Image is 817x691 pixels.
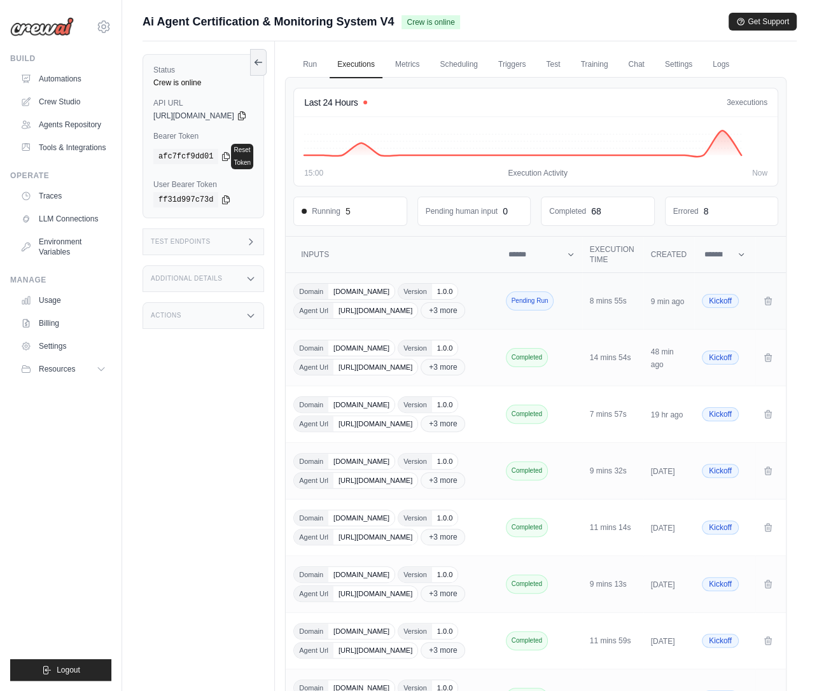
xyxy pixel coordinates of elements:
[582,237,643,273] th: Execution Time
[702,520,739,534] span: Kickoff
[538,52,568,78] a: Test
[15,115,111,135] a: Agents Repository
[426,206,498,216] dd: Pending human input
[294,586,333,601] span: Agent Url
[151,238,211,246] h3: Test Endpoints
[15,186,111,206] a: Traces
[333,303,417,318] span: [URL][DOMAIN_NAME]
[702,577,739,591] span: Kickoff
[328,454,395,469] span: [DOMAIN_NAME]
[651,347,674,369] time: 48 min ago
[643,237,694,273] th: Created
[651,637,675,646] time: [DATE]
[506,518,548,537] span: Completed
[328,340,395,356] span: [DOMAIN_NAME]
[153,149,218,164] code: afc7fcf9dd01
[15,313,111,333] a: Billing
[294,473,333,488] span: Agent Url
[549,206,586,216] dd: Completed
[286,237,500,273] th: Inputs
[398,510,432,526] span: Version
[153,131,253,141] label: Bearer Token
[702,294,739,308] span: Kickoff
[506,575,548,594] span: Completed
[388,52,428,78] a: Metrics
[346,205,351,218] div: 5
[432,397,457,412] span: 1.0.0
[398,454,432,469] span: Version
[590,466,636,476] div: 9 mins 32s
[328,397,395,412] span: [DOMAIN_NAME]
[304,96,358,109] h4: Last 24 Hours
[702,634,739,648] span: Kickoff
[398,567,432,582] span: Version
[506,461,548,480] span: Completed
[590,296,636,306] div: 8 mins 55s
[591,205,601,218] div: 68
[432,510,457,526] span: 1.0.0
[333,473,417,488] span: [URL][DOMAIN_NAME]
[398,284,432,299] span: Version
[153,65,253,75] label: Status
[590,579,636,589] div: 9 mins 13s
[590,522,636,533] div: 11 mins 14s
[15,290,111,311] a: Usage
[10,659,111,681] button: Logout
[402,15,459,29] span: Crew is online
[330,52,382,78] a: Executions
[506,291,554,311] span: Pending Run
[491,52,534,78] a: Triggers
[727,97,767,108] div: executions
[153,111,234,121] span: [URL][DOMAIN_NAME]
[702,464,739,478] span: Kickoff
[333,359,417,375] span: [URL][DOMAIN_NAME]
[153,98,253,108] label: API URL
[153,192,218,207] code: ff31d997c73d
[729,13,797,31] button: Get Support
[333,586,417,601] span: [URL][DOMAIN_NAME]
[15,69,111,89] a: Automations
[421,585,465,602] span: +3 more
[421,472,465,489] span: +3 more
[295,52,325,78] a: Run
[421,529,465,545] span: +3 more
[421,415,465,432] span: +3 more
[39,364,75,374] span: Resources
[294,340,328,356] span: Domain
[15,92,111,112] a: Crew Studio
[432,567,457,582] span: 1.0.0
[573,52,615,78] a: Training
[702,351,739,365] span: Kickoff
[508,168,567,178] span: Execution Activity
[153,78,253,88] div: Crew is online
[421,359,465,375] span: +3 more
[10,53,111,64] div: Build
[328,510,395,526] span: [DOMAIN_NAME]
[651,467,675,476] time: [DATE]
[302,206,340,216] span: Running
[590,352,636,363] div: 14 mins 54s
[333,416,417,431] span: [URL][DOMAIN_NAME]
[421,642,465,659] span: +3 more
[705,52,737,78] a: Logs
[10,17,74,36] img: Logo
[333,529,417,545] span: [URL][DOMAIN_NAME]
[506,348,548,367] span: Completed
[15,137,111,158] a: Tools & Integrations
[590,636,636,646] div: 11 mins 59s
[151,275,222,283] h3: Additional Details
[294,359,333,375] span: Agent Url
[753,630,817,691] div: Chat Widget
[704,205,709,218] div: 8
[506,405,548,424] span: Completed
[398,340,432,356] span: Version
[432,624,457,639] span: 1.0.0
[651,410,683,419] time: 19 hr ago
[294,284,328,299] span: Domain
[294,624,328,639] span: Domain
[432,340,457,356] span: 1.0.0
[620,52,652,78] a: Chat
[294,303,333,318] span: Agent Url
[153,179,253,190] label: User Bearer Token
[503,205,508,218] div: 0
